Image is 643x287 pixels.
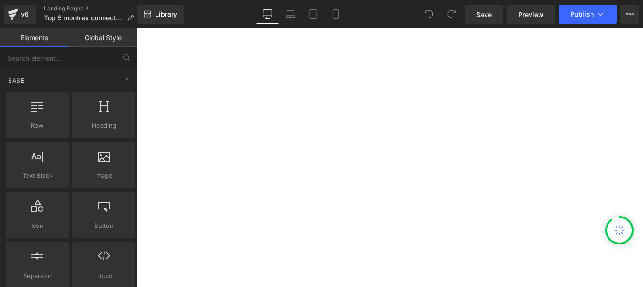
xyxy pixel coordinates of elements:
[507,5,555,24] a: Preview
[279,5,302,24] a: Laptop
[75,121,132,130] span: Heading
[155,10,177,18] span: Library
[137,5,184,24] a: New Library
[75,171,132,181] span: Image
[620,5,639,24] button: More
[19,8,31,20] div: v6
[9,271,66,281] span: Separator
[324,5,347,24] a: Mobile
[7,76,26,85] span: Base
[442,5,461,24] button: Redo
[69,28,137,47] a: Global Style
[9,221,66,231] span: Icon
[256,5,279,24] a: Desktop
[75,221,132,231] span: Button
[570,10,594,18] span: Publish
[476,9,492,19] span: Save
[518,9,544,19] span: Preview
[419,5,438,24] button: Undo
[4,5,36,24] a: v6
[44,5,141,12] a: Landing Pages
[9,121,66,130] span: Row
[559,5,617,24] button: Publish
[9,171,66,181] span: Text Block
[302,5,324,24] a: Tablet
[75,271,132,281] span: Liquid
[44,14,123,22] span: Top 5 montres connectées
